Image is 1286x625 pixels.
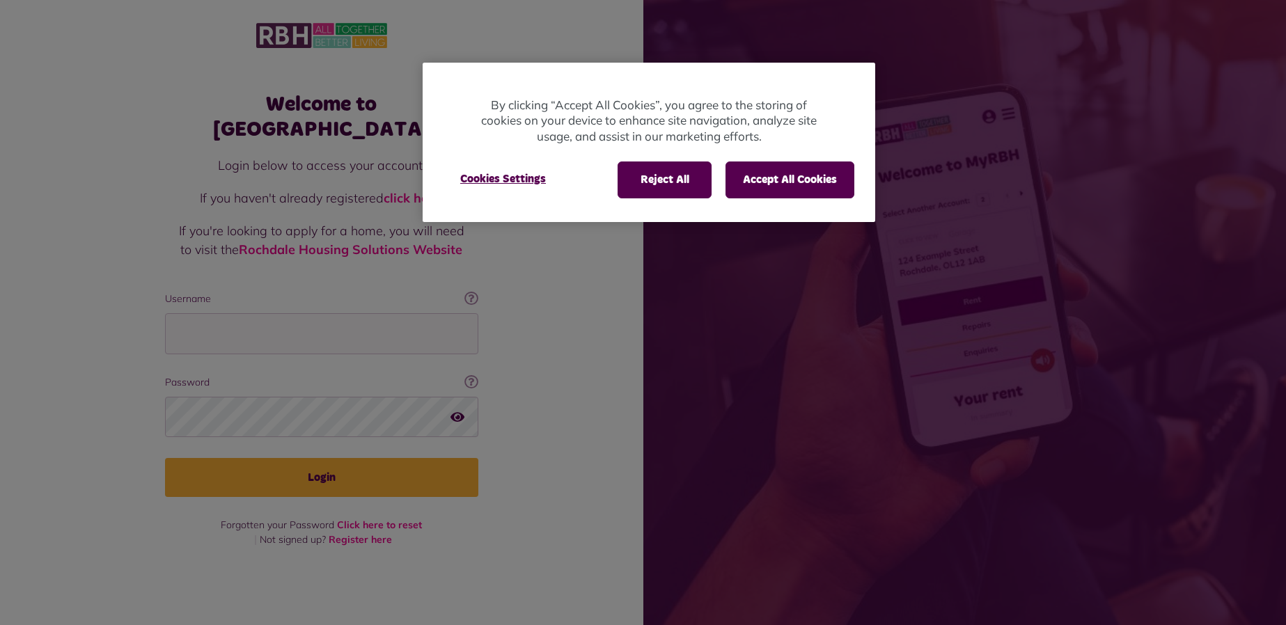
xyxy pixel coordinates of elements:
button: Cookies Settings [444,161,563,196]
p: By clicking “Accept All Cookies”, you agree to the storing of cookies on your device to enhance s... [478,97,820,145]
button: Accept All Cookies [726,161,854,198]
div: Privacy [423,63,875,222]
div: Cookie banner [423,63,875,222]
button: Reject All [618,161,712,198]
